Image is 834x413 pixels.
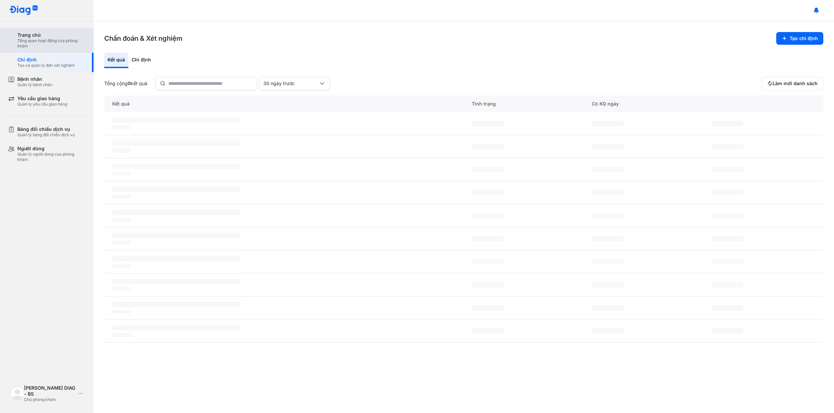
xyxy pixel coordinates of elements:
span: ‌ [112,126,131,130]
span: ‌ [711,259,743,264]
span: ‌ [112,325,241,330]
span: ‌ [472,167,504,172]
span: ‌ [112,302,241,307]
span: ‌ [472,259,504,264]
span: Làm mới danh sách [773,80,818,86]
div: Tổng cộng kết quả [104,80,147,86]
span: ‌ [112,187,241,192]
span: ‌ [112,164,241,169]
div: Chủ phòng khám [24,397,76,402]
span: ‌ [472,121,504,126]
div: Chỉ định [17,57,75,63]
div: Tạo và quản lý đơn xét nghiệm [17,63,75,68]
span: ‌ [592,259,624,264]
div: Bảng đối chiếu dịch vụ [17,126,75,132]
span: ‌ [112,210,241,215]
span: ‌ [112,264,131,268]
div: Yêu cầu giao hàng [17,95,67,101]
button: Tạo chỉ định [776,32,823,45]
span: ‌ [112,233,241,238]
span: ‌ [112,256,241,261]
span: ‌ [711,144,743,149]
span: ‌ [711,236,743,241]
span: ‌ [112,195,131,199]
span: ‌ [472,305,504,311]
span: ‌ [711,305,743,311]
span: ‌ [592,282,624,287]
div: [PERSON_NAME] DIAG - BS [24,385,76,397]
span: ‌ [472,328,504,334]
span: ‌ [112,118,241,123]
div: Tổng quan hoạt động của phòng khám [17,38,86,49]
span: ‌ [472,213,504,218]
span: 0 [128,80,131,86]
span: ‌ [112,218,131,222]
span: ‌ [711,213,743,218]
span: ‌ [592,190,624,195]
span: ‌ [711,282,743,287]
button: Làm mới danh sách [761,77,823,90]
span: ‌ [592,167,624,172]
div: Có KQ ngày [584,95,704,112]
span: ‌ [472,236,504,241]
div: Quản lý người dùng của phòng khám [17,152,86,162]
span: ‌ [112,149,131,153]
span: ‌ [592,144,624,149]
span: ‌ [472,144,504,149]
div: Chỉ định [128,53,154,68]
span: ‌ [711,121,743,126]
span: ‌ [112,279,241,284]
span: ‌ [592,236,624,241]
div: Bệnh nhân [17,76,52,82]
div: Quản lý bảng đối chiếu dịch vụ [17,132,75,138]
div: Tình trạng [464,95,584,112]
div: Người dùng [17,146,86,152]
div: Quản lý bệnh nhân [17,82,52,87]
span: ‌ [112,333,131,337]
div: Quản lý yêu cầu giao hàng [17,101,67,107]
div: Kết quả [104,95,464,112]
div: Kết quả [104,53,128,68]
span: ‌ [472,282,504,287]
span: ‌ [592,121,624,126]
span: ‌ [112,287,131,291]
span: ‌ [711,328,743,334]
span: ‌ [112,241,131,245]
div: Trang chủ [17,32,86,38]
img: logo [9,5,38,16]
h3: Chẩn đoán & Xét nghiệm [104,34,182,43]
span: ‌ [112,141,241,146]
span: ‌ [592,328,624,334]
span: ‌ [112,310,131,314]
span: ‌ [711,167,743,172]
span: ‌ [592,213,624,218]
div: 30 ngày trước [263,80,318,86]
span: ‌ [112,172,131,176]
span: ‌ [592,305,624,311]
span: ‌ [472,190,504,195]
img: logo [11,387,24,400]
span: ‌ [711,190,743,195]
